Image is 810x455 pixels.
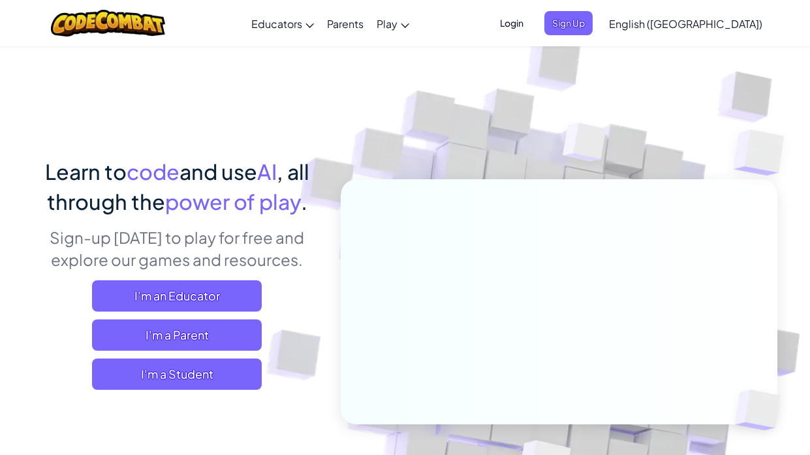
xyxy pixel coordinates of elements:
[544,11,593,35] button: Sign Up
[257,158,277,184] span: AI
[51,10,165,37] img: CodeCombat logo
[602,6,769,41] a: English ([GEOGRAPHIC_DATA])
[370,6,416,41] a: Play
[92,280,262,312] a: I'm an Educator
[251,17,302,31] span: Educators
[609,17,762,31] span: English ([GEOGRAPHIC_DATA])
[320,6,370,41] a: Parents
[33,226,321,271] p: Sign-up [DATE] to play for free and explore our games and resources.
[179,158,257,184] span: and use
[92,359,262,390] button: I'm a Student
[301,188,307,214] span: .
[377,17,397,31] span: Play
[492,11,531,35] button: Login
[165,188,301,214] span: power of play
[45,158,127,184] span: Learn to
[92,319,262,351] a: I'm a Parent
[245,6,320,41] a: Educators
[538,97,632,194] img: Overlap cubes
[127,158,179,184] span: code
